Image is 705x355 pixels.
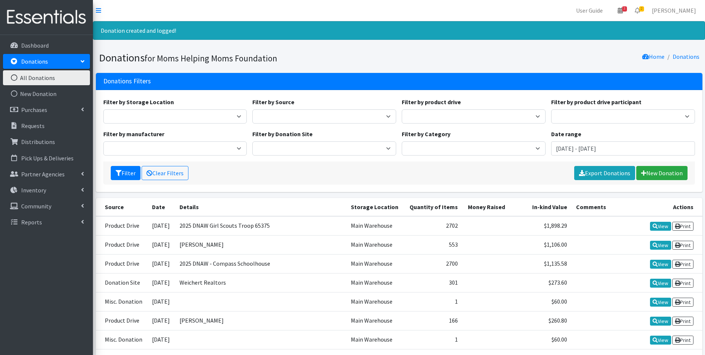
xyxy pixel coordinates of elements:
[148,330,175,349] td: [DATE]
[644,198,702,216] th: Actions
[646,3,702,18] a: [PERSON_NAME]
[175,273,347,292] td: Weichert Realtors
[21,218,42,226] p: Reports
[103,129,164,138] label: Filter by manufacturer
[402,97,461,106] label: Filter by product drive
[672,298,693,307] a: Print
[21,106,47,113] p: Purchases
[346,216,404,236] td: Main Warehouse
[3,167,90,182] a: Partner Agencies
[672,241,693,250] a: Print
[103,77,151,85] h3: Donations Filters
[672,336,693,345] a: Print
[145,53,277,64] small: for Moms Helping Moms Foundation
[175,198,347,216] th: Details
[672,222,693,231] a: Print
[551,97,641,106] label: Filter by product drive participant
[404,330,462,349] td: 1
[672,317,693,326] a: Print
[510,311,572,330] td: $260.80
[636,166,688,180] a: New Donation
[175,254,347,273] td: 2025 DNAW - Compass Schoolhouse
[3,134,90,149] a: Distributions
[404,198,462,216] th: Quantity of Items
[21,186,46,194] p: Inventory
[148,273,175,292] td: [DATE]
[3,151,90,166] a: Pick Ups & Deliveries
[103,97,174,106] label: Filter by Storage Location
[672,260,693,269] a: Print
[629,3,646,18] a: 2
[404,311,462,330] td: 166
[3,199,90,214] a: Community
[21,154,74,162] p: Pick Ups & Deliveries
[551,129,581,138] label: Date range
[3,70,90,85] a: All Donations
[642,53,664,60] a: Home
[175,216,347,236] td: 2025 DNAW Girl Scouts Troop 65375
[142,166,188,180] a: Clear Filters
[3,215,90,230] a: Reports
[622,6,627,12] span: 3
[650,241,671,250] a: View
[3,54,90,69] a: Donations
[21,58,48,65] p: Donations
[96,198,148,216] th: Source
[148,254,175,273] td: [DATE]
[650,222,671,231] a: View
[148,292,175,311] td: [DATE]
[21,202,51,210] p: Community
[551,141,695,156] input: January 1, 2011 - December 31, 2011
[346,330,404,349] td: Main Warehouse
[148,198,175,216] th: Date
[404,292,462,311] td: 1
[510,292,572,311] td: $60.00
[346,311,404,330] td: Main Warehouse
[650,336,671,345] a: View
[404,216,462,236] td: 2702
[96,235,148,254] td: Product Drive
[252,97,294,106] label: Filter by Source
[3,118,90,133] a: Requests
[148,216,175,236] td: [DATE]
[96,311,148,330] td: Product Drive
[510,330,572,349] td: $60.00
[346,198,404,216] th: Storage Location
[510,216,572,236] td: $1,898.29
[93,21,705,40] div: Donation created and logged!
[21,138,55,145] p: Distributions
[510,198,572,216] th: In-kind Value
[96,330,148,349] td: Misc. Donation
[402,129,450,138] label: Filter by Category
[148,235,175,254] td: [DATE]
[510,254,572,273] td: $1,135.58
[510,235,572,254] td: $1,106.00
[574,166,635,180] a: Export Donations
[346,273,404,292] td: Main Warehouse
[96,273,148,292] td: Donation Site
[21,170,65,178] p: Partner Agencies
[175,235,347,254] td: [PERSON_NAME]
[572,198,644,216] th: Comments
[650,279,671,288] a: View
[252,129,313,138] label: Filter by Donation Site
[650,317,671,326] a: View
[175,311,347,330] td: [PERSON_NAME]
[3,86,90,101] a: New Donation
[404,235,462,254] td: 553
[96,216,148,236] td: Product Drive
[3,183,90,198] a: Inventory
[462,198,509,216] th: Money Raised
[21,122,45,129] p: Requests
[3,5,90,30] img: HumanEssentials
[96,292,148,311] td: Misc. Donation
[672,279,693,288] a: Print
[346,235,404,254] td: Main Warehouse
[650,298,671,307] a: View
[111,166,140,180] button: Filter
[21,42,49,49] p: Dashboard
[404,254,462,273] td: 2700
[346,254,404,273] td: Main Warehouse
[96,254,148,273] td: Product Drive
[673,53,699,60] a: Donations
